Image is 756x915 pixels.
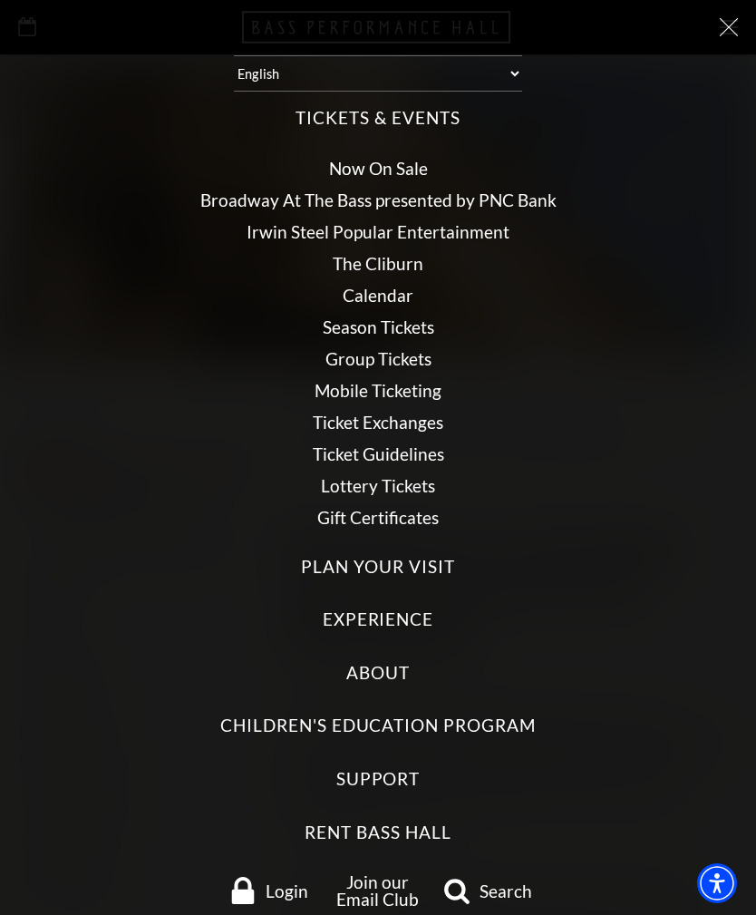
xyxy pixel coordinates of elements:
a: Mobile Ticketing [315,380,441,401]
a: Ticket Exchanges [313,412,443,433]
label: Support [336,767,421,792]
a: Gift Certificates [317,507,439,528]
label: Rent Bass Hall [305,821,451,845]
label: Plan Your Visit [301,555,454,579]
a: Now On Sale [329,158,428,179]
a: Calendar [343,285,413,306]
span: Search [480,882,532,900]
label: Tickets & Events [296,106,460,131]
a: The Cliburn [333,253,423,274]
a: Irwin Steel Popular Entertainment [247,221,509,242]
label: Children's Education Program [220,714,536,738]
span: Login [266,882,308,900]
a: Ticket Guidelines [313,443,444,464]
a: Login [215,877,323,904]
a: Lottery Tickets [321,475,435,496]
a: search [433,877,541,904]
a: Join our Email Club [336,871,419,910]
div: Accessibility Menu [697,863,737,903]
select: Select: [234,55,522,92]
label: Experience [323,608,434,632]
a: Broadway At The Bass presented by PNC Bank [200,190,557,210]
a: Group Tickets [325,348,431,369]
label: About [346,661,410,686]
a: Season Tickets [323,316,434,337]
